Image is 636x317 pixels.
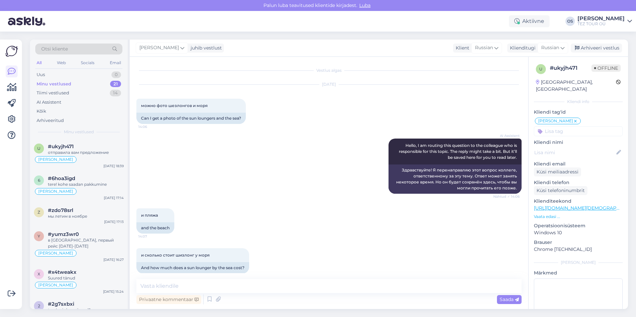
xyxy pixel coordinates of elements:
div: # ukyjh471 [550,64,591,72]
div: Can I get a photo of the sun loungers and the sea? [136,113,246,124]
span: u [37,146,41,151]
div: 0 [111,71,121,78]
p: Kliendi telefon [534,179,623,186]
span: 2 [38,303,40,308]
div: [PERSON_NAME] [577,16,625,21]
img: Askly Logo [5,45,18,57]
span: и пляжа [141,213,158,218]
div: Email [108,58,122,67]
div: And how much does a sun lounger by the sea cost? [136,262,249,273]
span: z [38,210,40,215]
p: Operatsioonisüsteem [534,222,623,229]
span: #6hoa3igd [48,175,75,181]
div: мы летим в ноябре [48,213,124,219]
div: отправила вам предложение [48,150,124,156]
div: Küsi meiliaadressi [534,167,581,176]
div: and the beach [136,222,174,234]
p: Kliendi tag'id [534,109,623,116]
div: tere! kohe saadan pakkumine [48,181,124,187]
div: OS [565,17,575,26]
div: Kõik [37,108,46,115]
span: x [38,271,40,276]
span: Russian [475,44,493,52]
span: Saada [500,296,519,302]
div: Klient [453,45,469,52]
a: [PERSON_NAME]TEZ TOUR OÜ [577,16,632,27]
p: Märkmed [534,269,623,276]
div: [PERSON_NAME] [534,260,623,265]
input: Lisa nimi [534,149,615,156]
div: Tiimi vestlused [37,90,69,96]
p: Chrome [TECHNICAL_ID] [534,246,623,253]
span: #x4tweakx [48,269,77,275]
span: y [38,234,40,239]
div: [DATE] [136,81,522,87]
div: Vestlus algas [136,67,522,73]
p: Vaata edasi ... [534,214,623,220]
div: Privaatne kommentaar [136,295,201,304]
div: [DATE] 17:14 [104,195,124,200]
span: [PERSON_NAME] [38,189,73,193]
span: Otsi kliente [41,46,68,53]
span: 14:07 [138,234,163,239]
p: Klienditeekond [534,198,623,205]
span: и сколько стоит шизлонг у моря [141,253,210,258]
span: u [539,66,543,71]
div: [DATE] 15:24 [103,289,124,294]
div: Socials [79,58,96,67]
div: Suured tänud [48,275,124,281]
span: 14:06 [138,124,163,129]
div: Arhiveeritud [37,117,64,124]
span: Minu vestlused [64,129,94,135]
span: #zdo78srl [48,207,73,213]
div: [DATE] 17:13 [104,219,124,224]
div: в [GEOGRAPHIC_DATA], первый рейс [DATE]-[DATE] [48,237,124,249]
div: Klienditugi [507,45,536,52]
span: #2g7sxbxi [48,301,74,307]
span: #ukyjh471 [48,144,74,150]
div: Minu vestlused [37,81,71,87]
div: Web [56,58,67,67]
span: Offline [591,64,621,72]
span: можно фото шезлонгов и моря [141,103,208,108]
input: Lisa tag [534,126,623,136]
div: tere! mis kuupäevad? [48,307,124,313]
span: [PERSON_NAME] [538,119,573,123]
span: AI Assistent [495,133,520,138]
p: Brauser [534,239,623,246]
div: Küsi telefoninumbrit [534,186,587,195]
p: Windows 10 [534,229,623,236]
div: juhib vestlust [188,45,222,52]
span: Russian [541,44,559,52]
div: [GEOGRAPHIC_DATA], [GEOGRAPHIC_DATA] [536,79,616,93]
span: [PERSON_NAME] [38,158,73,161]
div: 14 [110,90,121,96]
div: Kliendi info [534,99,623,105]
div: AI Assistent [37,99,61,106]
span: #yumz3wr0 [48,231,79,237]
p: Kliendi email [534,160,623,167]
span: 6 [38,178,40,183]
p: Kliendi nimi [534,139,623,146]
span: Hello, I am routing this question to the colleague who is responsible for this topic. The reply m... [399,143,518,160]
span: Luba [357,2,373,8]
div: TEZ TOUR OÜ [577,21,625,27]
div: Здравствуйте! Я перенаправляю этот вопрос коллеге, ответственному за эту тему. Ответ может занять... [389,164,522,194]
span: Nähtud ✓ 14:06 [493,194,520,199]
span: [PERSON_NAME] [38,283,73,287]
div: [DATE] 16:27 [103,257,124,262]
span: [PERSON_NAME] [38,251,73,255]
div: 21 [110,81,121,87]
div: Uus [37,71,45,78]
div: Aktiivne [509,15,550,27]
div: [DATE] 18:39 [103,163,124,168]
div: Arhiveeri vestlus [571,44,622,53]
div: All [35,58,43,67]
span: [PERSON_NAME] [139,44,179,52]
